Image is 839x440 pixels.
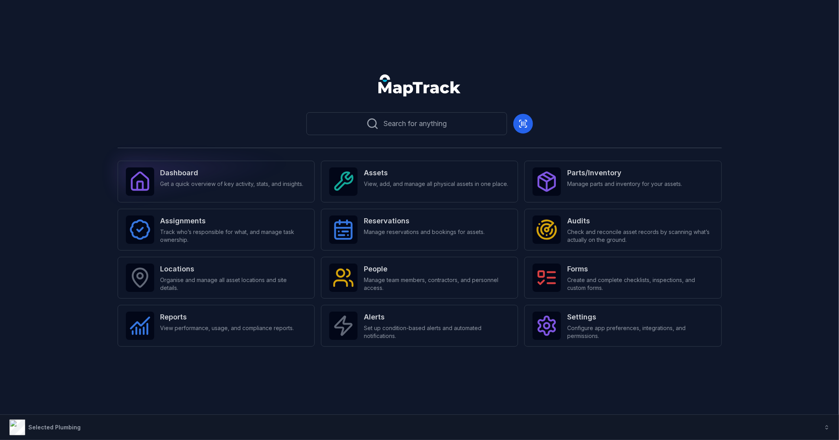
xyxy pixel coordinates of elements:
[321,161,518,202] a: AssetsView, add, and manage all physical assets in one place.
[567,312,713,323] strong: Settings
[567,324,713,340] span: Configure app preferences, integrations, and permissions.
[160,264,306,275] strong: Locations
[567,180,682,188] span: Manage parts and inventory for your assets.
[160,276,306,292] span: Organise and manage all asset locations and site details.
[160,228,306,244] span: Track who’s responsible for what, and manage task ownership.
[321,209,518,251] a: ReservationsManage reservations and bookings for assets.
[567,264,713,275] strong: Forms
[118,305,315,347] a: ReportsView performance, usage, and compliance reports.
[567,276,713,292] span: Create and complete checklists, inspections, and custom forms.
[567,228,713,244] span: Check and reconcile asset records by scanning what’s actually on the ground.
[364,167,508,178] strong: Assets
[160,215,306,226] strong: Assignments
[306,112,507,135] button: Search for anything
[118,257,315,299] a: LocationsOrganise and manage all asset locations and site details.
[364,264,510,275] strong: People
[567,167,682,178] strong: Parts/Inventory
[524,305,721,347] a: SettingsConfigure app preferences, integrations, and permissions.
[524,161,721,202] a: Parts/InventoryManage parts and inventory for your assets.
[28,424,81,431] strong: Selected Plumbing
[321,257,518,299] a: PeopleManage team members, contractors, and personnel access.
[160,324,294,332] span: View performance, usage, and compliance reports.
[384,118,447,129] span: Search for anything
[160,312,294,323] strong: Reports
[364,180,508,188] span: View, add, and manage all physical assets in one place.
[524,257,721,299] a: FormsCreate and complete checklists, inspections, and custom forms.
[321,305,518,347] a: AlertsSet up condition-based alerts and automated notifications.
[364,228,485,236] span: Manage reservations and bookings for assets.
[364,312,510,323] strong: Alerts
[118,161,315,202] a: DashboardGet a quick overview of key activity, stats, and insights.
[524,209,721,251] a: AuditsCheck and reconcile asset records by scanning what’s actually on the ground.
[160,167,304,178] strong: Dashboard
[118,209,315,251] a: AssignmentsTrack who’s responsible for what, and manage task ownership.
[364,276,510,292] span: Manage team members, contractors, and personnel access.
[364,324,510,340] span: Set up condition-based alerts and automated notifications.
[366,74,474,97] nav: Global
[567,215,713,226] strong: Audits
[364,215,485,226] strong: Reservations
[160,180,304,188] span: Get a quick overview of key activity, stats, and insights.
